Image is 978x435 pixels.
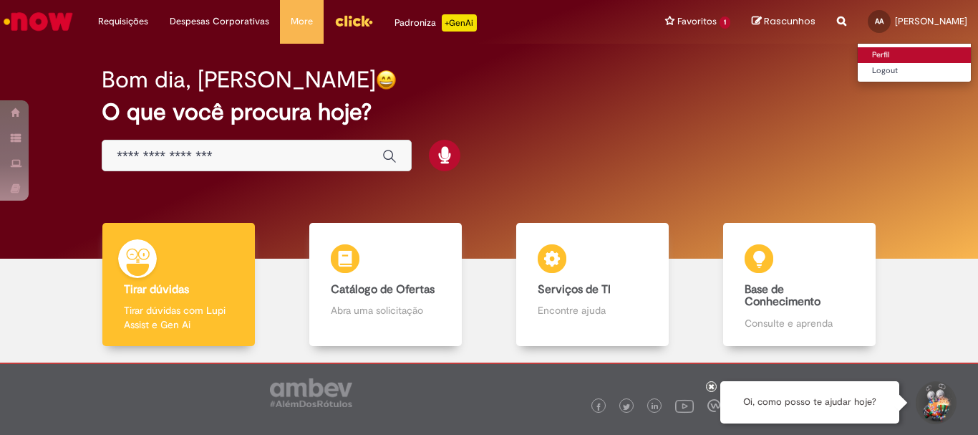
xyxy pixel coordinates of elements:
span: Requisições [98,14,148,29]
span: 1 [720,16,730,29]
a: Logout [858,63,971,79]
a: Serviços de TI Encontre ajuda [489,223,696,347]
img: logo_footer_youtube.png [675,396,694,415]
span: More [291,14,313,29]
span: [PERSON_NAME] [895,15,967,27]
span: Rascunhos [764,14,815,28]
p: Tirar dúvidas com Lupi Assist e Gen Ai [124,303,233,332]
p: Abra uma solicitação [331,303,440,317]
b: Tirar dúvidas [124,282,189,297]
img: logo_footer_linkedin.png [652,403,659,411]
span: Favoritos [677,14,717,29]
img: logo_footer_workplace.png [707,399,720,412]
a: Catálogo de Ofertas Abra uma solicitação [282,223,489,347]
b: Serviços de TI [538,282,611,297]
p: Encontre ajuda [538,303,647,317]
img: logo_footer_ambev_rotulo_gray.png [270,378,352,407]
img: ServiceNow [1,7,75,36]
div: Padroniza [394,14,477,32]
a: Rascunhos [752,15,815,29]
img: logo_footer_facebook.png [595,403,602,411]
p: +GenAi [442,14,477,32]
div: Oi, como posso te ajudar hoje? [720,381,899,424]
span: Despesas Corporativas [170,14,269,29]
h2: O que você procura hoje? [102,100,876,125]
b: Base de Conhecimento [745,282,820,310]
img: logo_footer_twitter.png [623,403,630,411]
p: Consulte e aprenda [745,316,853,330]
span: AA [875,16,883,26]
a: Tirar dúvidas Tirar dúvidas com Lupi Assist e Gen Ai [75,223,282,347]
a: Base de Conhecimento Consulte e aprenda [696,223,903,347]
img: happy-face.png [376,70,397,90]
h2: Bom dia, [PERSON_NAME] [102,67,376,92]
img: click_logo_yellow_360x200.png [334,10,373,32]
b: Catálogo de Ofertas [331,282,435,297]
button: Iniciar Conversa de Suporte [914,381,957,424]
a: Perfil [858,47,971,63]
